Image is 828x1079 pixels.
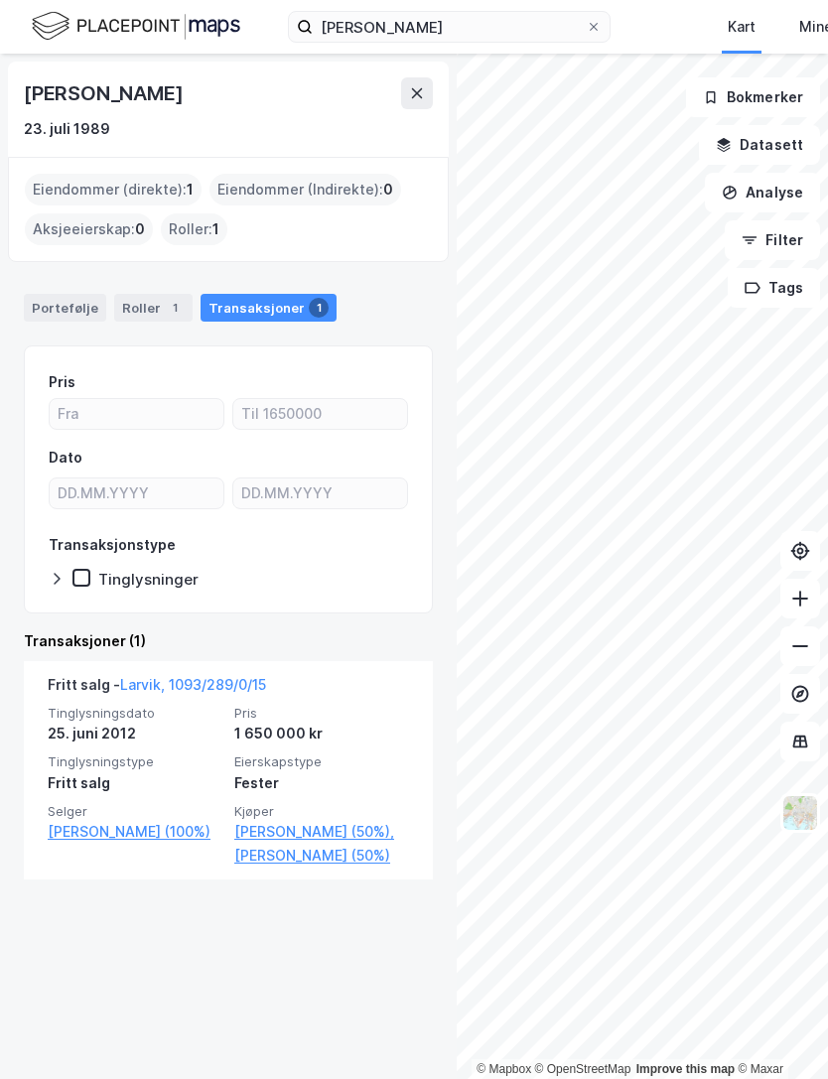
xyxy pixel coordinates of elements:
div: Pris [49,370,75,394]
div: Portefølje [24,294,106,322]
div: 25. juni 2012 [48,722,222,745]
div: Kontrollprogram for chat [729,984,828,1079]
button: Bokmerker [686,77,820,117]
div: 1 650 000 kr [234,722,409,745]
span: 1 [187,178,194,202]
span: Tinglysningsdato [48,705,222,722]
img: logo.f888ab2527a4732fd821a326f86c7f29.svg [32,9,240,44]
div: Aksjeeierskap : [25,213,153,245]
div: Fester [234,771,409,795]
div: Transaksjoner [201,294,337,322]
div: 23. juli 1989 [24,117,110,141]
a: [PERSON_NAME] (50%) [234,844,409,868]
button: Tags [728,268,820,308]
input: Søk på adresse, matrikkel, gårdeiere, leietakere eller personer [313,12,586,42]
a: [PERSON_NAME] (100%) [48,820,222,844]
input: DD.MM.YYYY [233,478,407,508]
div: [PERSON_NAME] [24,77,187,109]
a: Mapbox [477,1062,531,1076]
div: Roller [114,294,193,322]
input: Fra [50,399,223,429]
div: 1 [165,298,185,318]
div: Roller : [161,213,227,245]
span: Eierskapstype [234,753,409,770]
a: OpenStreetMap [535,1062,631,1076]
span: Tinglysningstype [48,753,222,770]
button: Filter [725,220,820,260]
input: DD.MM.YYYY [50,478,223,508]
div: Eiendommer (Indirekte) : [209,174,401,205]
input: Til 1650000 [233,399,407,429]
a: Larvik, 1093/289/0/15 [120,676,266,693]
span: Kjøper [234,803,409,820]
div: Eiendommer (direkte) : [25,174,202,205]
span: Pris [234,705,409,722]
div: Transaksjonstype [49,533,176,557]
span: Selger [48,803,222,820]
div: 1 [309,298,329,318]
iframe: Chat Widget [729,984,828,1079]
span: 1 [212,217,219,241]
div: Fritt salg - [48,673,266,705]
div: Fritt salg [48,771,222,795]
span: 0 [135,217,145,241]
div: Transaksjoner (1) [24,629,433,653]
span: 0 [383,178,393,202]
div: Dato [49,446,82,470]
button: Analyse [705,173,820,212]
div: Kart [728,15,756,39]
a: [PERSON_NAME] (50%), [234,820,409,844]
div: Tinglysninger [98,570,199,589]
a: Improve this map [636,1062,735,1076]
button: Datasett [699,125,820,165]
img: Z [781,794,819,832]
